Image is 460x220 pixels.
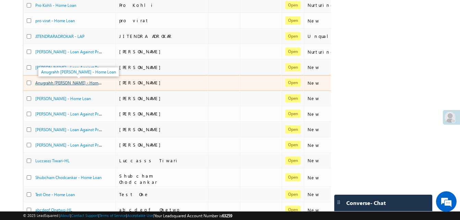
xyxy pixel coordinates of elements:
[308,207,376,213] div: New
[308,64,376,70] div: New
[308,175,376,181] div: New
[285,173,301,181] span: Open
[308,157,376,164] div: New
[308,191,376,197] div: New
[308,18,376,24] div: New
[119,49,164,54] span: [PERSON_NAME]
[308,95,376,101] div: New
[308,111,376,117] div: New
[308,33,376,39] div: Unqualified
[285,110,301,118] span: Open
[119,64,164,70] span: [PERSON_NAME]
[119,111,164,116] span: [PERSON_NAME]
[35,34,85,39] a: JITENDRARADROKAR - LAP
[35,192,75,197] a: Test One - Home Loan
[119,142,164,148] span: [PERSON_NAME]
[285,79,301,87] span: Open
[41,69,116,74] a: Anugrahh [PERSON_NAME] - Home Loan
[346,200,386,206] span: Converse - Chat
[12,36,29,45] img: d_60004797649_company_0_60004797649
[119,157,179,163] span: Luccasss Tiwari
[119,80,164,85] span: [PERSON_NAME]
[285,190,301,198] span: Open
[285,32,301,40] span: Open
[35,18,75,23] a: pro virat - Home Loan
[119,17,149,23] span: pro virat
[35,80,110,85] a: Anugrahh [PERSON_NAME] - Home Loan
[285,1,301,9] span: Open
[35,49,110,54] a: [PERSON_NAME] - Loan Against Property
[71,213,98,218] a: Contact Support
[127,213,153,218] a: Acceptable Use
[93,171,124,180] em: Start Chat
[285,141,301,149] span: Open
[285,94,301,102] span: Open
[119,95,164,101] span: [PERSON_NAME]
[35,207,72,212] a: abcdegf Onetwo-HL
[308,49,376,55] div: Nurturing
[285,156,301,165] span: Open
[285,47,301,56] span: Open
[112,3,129,20] div: Minimize live chat window
[99,213,126,218] a: Terms of Service
[119,173,157,185] span: Shubcham Chodcankar
[119,2,155,8] span: Pro Kohli
[35,142,110,148] a: [PERSON_NAME] - Loan Against Property
[36,36,115,45] div: Chat with us now
[285,16,301,25] span: Open
[119,126,164,132] span: [PERSON_NAME]
[35,175,102,180] a: Shubcham Chodcankar - Home Loan
[9,63,125,165] textarea: Type your message and hit 'Enter'
[35,96,91,101] a: [PERSON_NAME] - Home Loan
[35,158,70,163] a: Luccasss Tiwari-HL
[336,200,341,205] img: carter-drag
[308,142,376,148] div: New
[35,111,110,116] a: [PERSON_NAME] - Loan Against Property
[222,213,232,218] span: 63259
[308,2,376,8] div: Nurturing
[285,125,301,134] span: Open
[154,213,232,218] span: Your Leadsquared Account Number is
[119,33,173,39] span: JITENDRA ADROKAR
[285,206,301,214] span: Open
[60,213,70,218] a: About
[35,126,110,132] a: [PERSON_NAME] - Loan Against Property
[23,212,232,219] span: © 2025 LeadSquared | | | | |
[35,64,110,70] a: [PERSON_NAME] - Loan Against Property
[119,207,181,212] span: abcdegf Onetwo
[35,3,76,8] a: Pro Kohli - Home Loan
[308,80,376,86] div: New
[119,191,149,197] span: Test One
[285,63,301,71] span: Open
[308,126,376,133] div: New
